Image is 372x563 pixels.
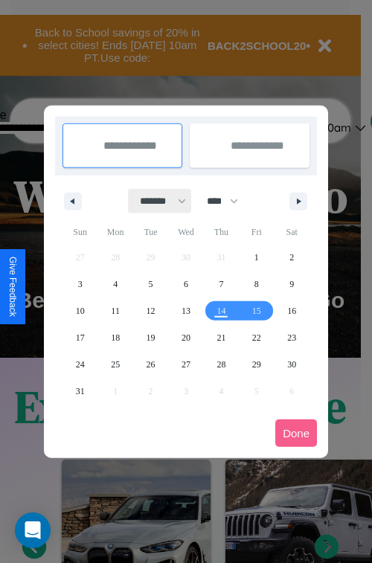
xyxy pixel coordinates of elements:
[275,419,317,447] button: Done
[97,220,132,244] span: Mon
[252,351,261,378] span: 29
[287,324,296,351] span: 23
[182,297,190,324] span: 13
[62,271,97,297] button: 3
[97,324,132,351] button: 18
[168,324,203,351] button: 20
[217,297,225,324] span: 14
[217,351,225,378] span: 28
[133,324,168,351] button: 19
[133,351,168,378] button: 26
[111,297,120,324] span: 11
[204,220,239,244] span: Thu
[147,351,155,378] span: 26
[62,297,97,324] button: 10
[147,297,155,324] span: 12
[15,512,51,548] div: Open Intercom Messenger
[168,220,203,244] span: Wed
[111,351,120,378] span: 25
[239,297,274,324] button: 15
[289,244,294,271] span: 2
[239,271,274,297] button: 8
[76,297,85,324] span: 10
[275,297,310,324] button: 16
[97,297,132,324] button: 11
[204,297,239,324] button: 14
[254,271,259,297] span: 8
[204,351,239,378] button: 28
[217,324,225,351] span: 21
[252,324,261,351] span: 22
[275,351,310,378] button: 30
[62,220,97,244] span: Sun
[97,351,132,378] button: 25
[182,324,190,351] span: 20
[97,271,132,297] button: 4
[76,351,85,378] span: 24
[62,378,97,405] button: 31
[275,324,310,351] button: 23
[204,324,239,351] button: 21
[76,324,85,351] span: 17
[275,220,310,244] span: Sat
[76,378,85,405] span: 31
[184,271,188,297] span: 6
[289,271,294,297] span: 9
[168,351,203,378] button: 27
[7,257,18,317] div: Give Feedback
[133,297,168,324] button: 12
[239,324,274,351] button: 22
[254,244,259,271] span: 1
[239,244,274,271] button: 1
[147,324,155,351] span: 19
[204,271,239,297] button: 7
[62,324,97,351] button: 17
[252,297,261,324] span: 15
[111,324,120,351] span: 18
[275,271,310,297] button: 9
[239,220,274,244] span: Fri
[275,244,310,271] button: 2
[133,220,168,244] span: Tue
[149,271,153,297] span: 5
[113,271,118,297] span: 4
[133,271,168,297] button: 5
[287,297,296,324] span: 16
[78,271,83,297] span: 3
[219,271,223,297] span: 7
[62,351,97,378] button: 24
[168,297,203,324] button: 13
[287,351,296,378] span: 30
[168,271,203,297] button: 6
[182,351,190,378] span: 27
[239,351,274,378] button: 29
